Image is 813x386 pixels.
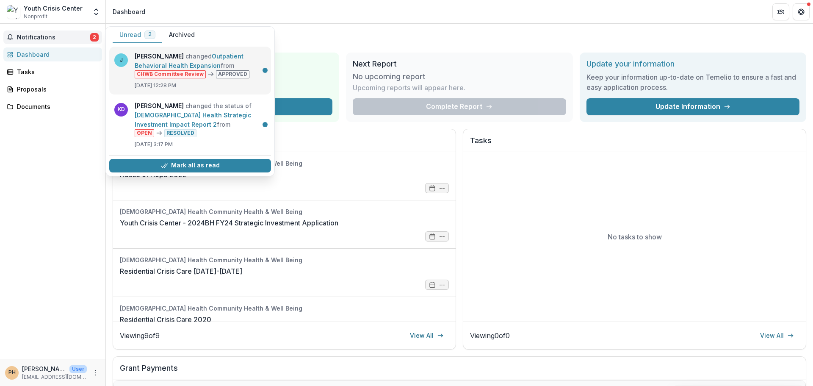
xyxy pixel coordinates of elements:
button: Archived [162,27,202,43]
h2: Update your information [586,59,799,69]
div: Dashboard [17,50,95,59]
h3: No upcoming report [353,72,426,81]
p: No tasks to show [608,232,662,242]
p: [PERSON_NAME] [22,364,66,373]
h3: Keep your information up-to-date on Temelio to ensure a fast and easy application process. [586,72,799,92]
h2: Proposals [120,136,449,152]
div: Dashboard [113,7,145,16]
button: Partners [772,3,789,20]
button: Get Help [793,3,810,20]
p: Viewing 9 of 9 [120,330,160,341]
button: Open entity switcher [90,3,102,20]
a: [DEMOGRAPHIC_DATA] Health Strategic Investment Impact Report 2 [135,111,252,128]
img: Youth Crisis Center [7,5,20,19]
a: Residential Crisis Care 2020 [120,314,211,325]
div: Tasks [17,67,95,76]
a: View All [405,329,449,342]
a: House of Hope 2022 [120,169,187,180]
p: changed from [135,52,266,78]
p: Viewing 0 of 0 [470,330,510,341]
a: Residential Crisis Care [DATE]-[DATE] [120,266,242,276]
a: View All [755,329,799,342]
p: User [69,365,87,373]
nav: breadcrumb [109,6,149,18]
button: Mark all as read [109,159,271,172]
p: [EMAIL_ADDRESS][DOMAIN_NAME] [22,373,87,381]
button: Notifications2 [3,31,102,44]
h2: Grant Payments [120,364,799,380]
button: Unread [113,27,162,43]
a: Youth Crisis Center - 2024BH FY24 Strategic Investment Application [120,218,338,228]
div: Pete Hicks [8,370,16,375]
span: Notifications [17,34,90,41]
h1: Dashboard [113,31,806,46]
a: Tasks [3,65,102,79]
h2: Tasks [470,136,799,152]
p: changed the status of from [135,101,266,137]
a: Documents [3,100,102,114]
button: More [90,368,100,378]
div: Documents [17,102,95,111]
h2: Next Report [353,59,566,69]
p: Upcoming reports will appear here. [353,83,465,93]
span: Nonprofit [24,13,47,20]
a: Outpatient Behavioral Health Expansion [135,53,243,69]
a: Dashboard [3,47,102,61]
span: 2 [148,31,152,37]
div: Youth Crisis Center [24,4,83,13]
span: 2 [90,33,99,42]
div: Proposals [17,85,95,94]
a: Proposals [3,82,102,96]
a: Update Information [586,98,799,115]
